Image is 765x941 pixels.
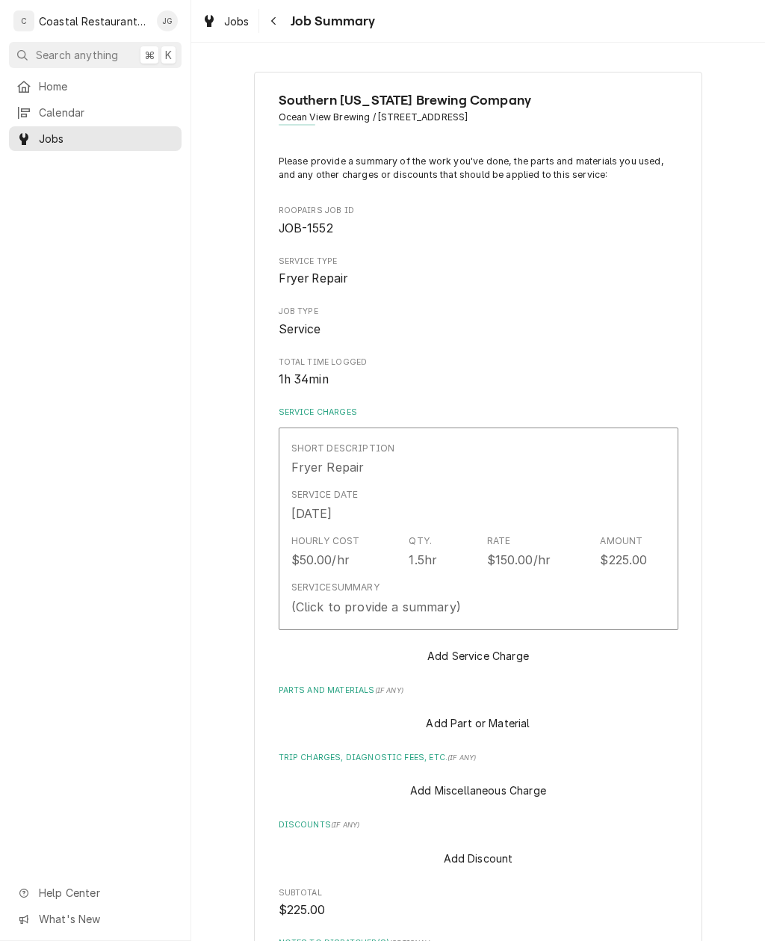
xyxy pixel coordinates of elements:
span: Job Type [279,306,678,318]
div: $225.00 [600,551,647,569]
div: Qty. [409,534,432,548]
a: Go to What's New [9,907,182,931]
span: Address [279,111,678,124]
span: Subtotal [279,887,678,899]
button: Add Service Charge [425,645,532,666]
span: Search anything [36,47,118,63]
span: Roopairs Job ID [279,205,678,217]
button: Update Line Item [279,428,678,630]
span: K [165,47,172,63]
div: Service Date [291,488,359,502]
div: Service Charges [279,407,678,666]
label: Discounts [279,819,678,831]
div: Service Summary [291,581,380,594]
a: Go to Help Center [9,880,182,905]
div: $50.00/hr [291,551,350,569]
label: Trip Charges, Diagnostic Fees, etc. [279,752,678,764]
div: Rate [487,534,511,548]
span: Jobs [224,13,250,29]
div: (Click to provide a summary) [291,598,461,616]
span: ⌘ [144,47,155,63]
p: Please provide a summary of the work you've done, the parts and materials you used, and any other... [279,155,678,182]
div: Hourly Cost [291,534,360,548]
span: Jobs [39,131,174,146]
div: Short Description [291,442,395,455]
a: Calendar [9,100,182,125]
span: Total Time Logged [279,371,678,389]
div: Fryer Repair [291,458,365,476]
span: Roopairs Job ID [279,220,678,238]
span: Calendar [39,105,174,120]
div: Discounts [279,819,678,869]
div: C [13,10,34,31]
button: Navigate back [262,9,286,33]
span: What's New [39,911,173,927]
span: ( if any ) [331,821,359,829]
label: Parts and Materials [279,685,678,697]
span: Subtotal [279,901,678,919]
span: Help Center [39,885,173,901]
button: Add Miscellaneous Charge [408,780,549,801]
label: Service Charges [279,407,678,419]
a: Jobs [9,126,182,151]
div: $150.00/hr [487,551,551,569]
span: ( if any ) [447,753,476,762]
button: Add Part or Material [424,713,533,734]
a: Home [9,74,182,99]
span: Home [39,78,174,94]
div: Service Type [279,256,678,288]
button: Search anything⌘K [9,42,182,68]
div: [DATE] [291,505,332,522]
div: Amount [600,534,642,548]
span: Service Type [279,256,678,268]
span: 1h 34min [279,372,329,386]
div: Subtotal [279,887,678,919]
div: Coastal Restaurant Repair [39,13,149,29]
span: Total Time Logged [279,357,678,368]
span: Service Type [279,270,678,288]
span: Job Summary [286,11,376,31]
span: Fryer Repair [279,271,348,286]
span: Name [279,90,678,111]
span: JOB-1552 [279,221,333,235]
div: Job Type [279,306,678,338]
div: James Gatton's Avatar [157,10,178,31]
div: Client Information [279,90,678,136]
span: $225.00 [279,903,326,917]
div: Trip Charges, Diagnostic Fees, etc. [279,752,678,801]
span: ( if any ) [375,686,403,694]
div: 1.5hr [409,551,437,569]
div: Total Time Logged [279,357,678,389]
span: Job Type [279,321,678,339]
div: JG [157,10,178,31]
div: Parts and Materials [279,685,678,734]
span: Service [279,322,321,336]
button: Add Discount [441,848,515,869]
a: Jobs [196,9,255,34]
div: Roopairs Job ID [279,205,678,237]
